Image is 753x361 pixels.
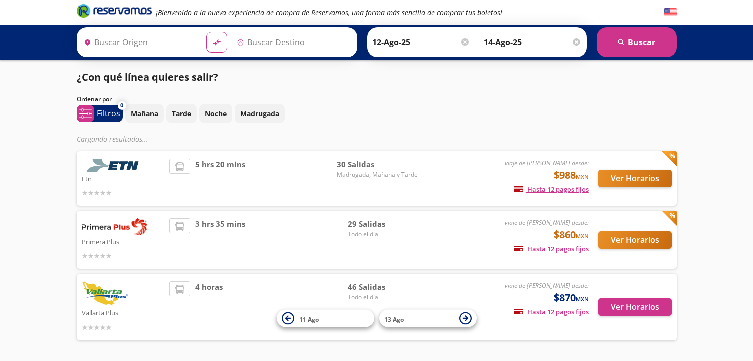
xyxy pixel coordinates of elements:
span: 0 [120,101,123,110]
em: viaje de [PERSON_NAME] desde: [505,281,589,290]
p: Tarde [172,108,191,119]
span: 5 hrs 20 mins [195,159,245,198]
button: English [664,6,677,19]
span: 3 hrs 35 mins [195,218,245,261]
a: Brand Logo [77,3,152,21]
span: Todo el día [348,230,418,239]
p: Vallarta Plus [82,306,165,318]
p: Primera Plus [82,235,165,247]
button: Buscar [597,27,677,57]
p: ¿Con qué línea quieres salir? [77,70,218,85]
span: $860 [554,227,589,242]
p: Madrugada [240,108,279,119]
input: Elegir Fecha [372,30,470,55]
span: Madrugada, Mañana y Tarde [337,170,418,179]
span: 30 Salidas [337,159,418,170]
input: Buscar Origen [80,30,199,55]
img: Vallarta Plus [82,281,128,306]
em: viaje de [PERSON_NAME] desde: [505,159,589,167]
input: Buscar Destino [233,30,352,55]
button: Noche [199,104,232,123]
span: Todo el día [348,293,418,302]
button: Tarde [166,104,197,123]
span: $870 [554,290,589,305]
small: MXN [576,295,589,303]
em: viaje de [PERSON_NAME] desde: [505,218,589,227]
img: Primera Plus [82,218,147,235]
span: Hasta 12 pagos fijos [514,185,589,194]
p: Mañana [131,108,158,119]
span: 29 Salidas [348,218,418,230]
button: Ver Horarios [598,170,672,187]
span: 11 Ago [299,315,319,323]
span: 4 horas [195,281,223,333]
em: ¡Bienvenido a la nueva experiencia de compra de Reservamos, una forma más sencilla de comprar tus... [156,8,502,17]
input: Opcional [484,30,582,55]
button: Ver Horarios [598,298,672,316]
span: Hasta 12 pagos fijos [514,307,589,316]
button: Madrugada [235,104,285,123]
span: Hasta 12 pagos fijos [514,244,589,253]
button: 11 Ago [277,310,374,327]
small: MXN [576,173,589,180]
span: 13 Ago [384,315,404,323]
button: 0Filtros [77,105,123,122]
p: Noche [205,108,227,119]
p: Etn [82,172,165,184]
i: Brand Logo [77,3,152,18]
p: Filtros [97,107,120,119]
button: Mañana [125,104,164,123]
small: MXN [576,232,589,240]
img: Etn [82,159,147,172]
button: 13 Ago [379,310,477,327]
em: Cargando resultados ... [77,134,148,144]
span: 46 Salidas [348,281,418,293]
p: Ordenar por [77,95,112,104]
span: $988 [554,168,589,183]
button: Ver Horarios [598,231,672,249]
